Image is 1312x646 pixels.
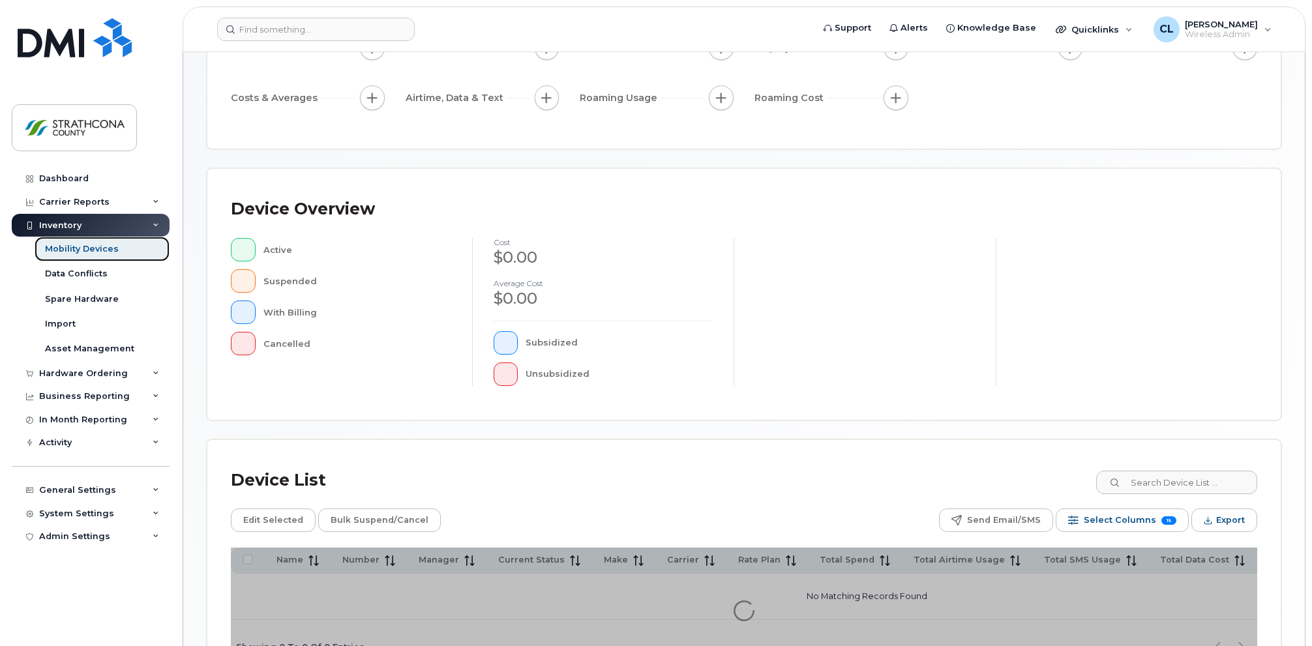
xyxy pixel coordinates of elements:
[494,238,713,246] h4: cost
[494,246,713,269] div: $0.00
[1096,471,1257,494] input: Search Device List ...
[231,508,316,532] button: Edit Selected
[318,508,441,532] button: Bulk Suspend/Cancel
[937,15,1045,41] a: Knowledge Base
[526,362,713,386] div: Unsubsidized
[1159,22,1174,37] span: CL
[754,91,827,105] span: Roaming Cost
[231,91,321,105] span: Costs & Averages
[1056,508,1189,532] button: Select Columns 15
[967,510,1041,530] span: Send Email/SMS
[526,331,713,355] div: Subsidized
[957,22,1036,35] span: Knowledge Base
[901,22,928,35] span: Alerts
[494,287,713,310] div: $0.00
[263,238,451,261] div: Active
[1191,508,1257,532] button: Export
[880,15,937,41] a: Alerts
[580,91,661,105] span: Roaming Usage
[1071,24,1119,35] span: Quicklinks
[814,15,880,41] a: Support
[263,269,451,293] div: Suspended
[263,301,451,324] div: With Billing
[263,332,451,355] div: Cancelled
[1185,29,1258,40] span: Wireless Admin
[217,18,415,41] input: Find something...
[1161,516,1176,525] span: 15
[406,91,507,105] span: Airtime, Data & Text
[231,463,326,497] div: Device List
[231,192,375,226] div: Device Overview
[494,279,713,287] h4: Average cost
[939,508,1053,532] button: Send Email/SMS
[243,510,303,530] span: Edit Selected
[1216,510,1245,530] span: Export
[1047,16,1142,42] div: Quicklinks
[331,510,428,530] span: Bulk Suspend/Cancel
[835,22,871,35] span: Support
[1144,16,1281,42] div: Christine Lychak
[1185,19,1258,29] span: [PERSON_NAME]
[1084,510,1156,530] span: Select Columns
